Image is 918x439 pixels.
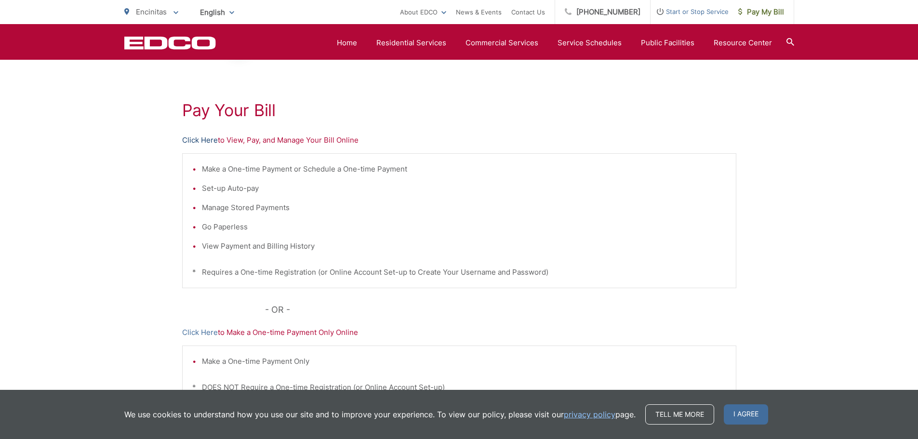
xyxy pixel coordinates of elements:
[564,409,615,420] a: privacy policy
[641,37,694,49] a: Public Facilities
[558,37,622,49] a: Service Schedules
[182,101,736,120] h1: Pay Your Bill
[182,327,736,338] p: to Make a One-time Payment Only Online
[136,7,167,16] span: Encinitas
[124,409,636,420] p: We use cookies to understand how you use our site and to improve your experience. To view our pol...
[202,240,726,252] li: View Payment and Billing History
[724,404,768,425] span: I agree
[202,163,726,175] li: Make a One-time Payment or Schedule a One-time Payment
[202,356,726,367] li: Make a One-time Payment Only
[400,6,446,18] a: About EDCO
[202,202,726,213] li: Manage Stored Payments
[192,382,726,393] p: * DOES NOT Require a One-time Registration (or Online Account Set-up)
[193,4,241,21] span: English
[456,6,502,18] a: News & Events
[738,6,784,18] span: Pay My Bill
[182,327,218,338] a: Click Here
[182,134,218,146] a: Click Here
[192,266,726,278] p: * Requires a One-time Registration (or Online Account Set-up to Create Your Username and Password)
[376,37,446,49] a: Residential Services
[337,37,357,49] a: Home
[466,37,538,49] a: Commercial Services
[714,37,772,49] a: Resource Center
[124,36,216,50] a: EDCD logo. Return to the homepage.
[182,134,736,146] p: to View, Pay, and Manage Your Bill Online
[645,404,714,425] a: Tell me more
[511,6,545,18] a: Contact Us
[202,221,726,233] li: Go Paperless
[202,183,726,194] li: Set-up Auto-pay
[265,303,736,317] p: - OR -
